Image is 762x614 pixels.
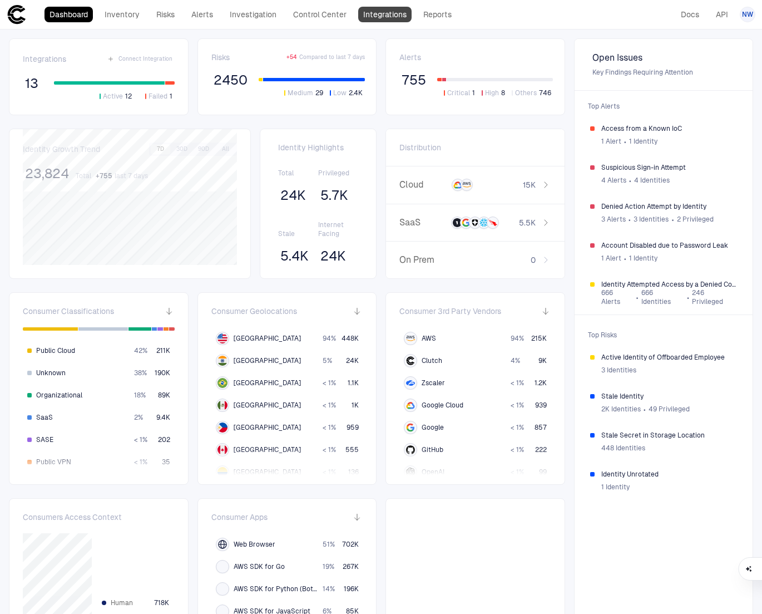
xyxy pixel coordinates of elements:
[280,248,309,264] span: 5.4K
[278,169,318,178] span: Total
[442,88,477,98] button: Critical1
[211,512,268,522] span: Consumer Apps
[406,423,415,432] div: Google
[399,143,441,153] span: Distribution
[601,176,626,185] span: 4 Alerts
[286,53,297,61] span: + 54
[234,356,301,365] span: [GEOGRAPHIC_DATA]
[535,379,547,387] span: 1.2K
[399,306,501,316] span: Consumer 3rd Party Vendors
[531,255,536,265] span: 0
[278,247,311,265] button: 5.4K
[677,215,714,224] span: 2 Privileged
[592,68,735,77] span: Key Findings Requiring Attention
[601,366,636,375] span: 3 Identities
[485,89,499,97] span: High
[100,7,145,22] a: Inventory
[641,288,684,306] span: 666 Identities
[399,179,447,190] span: Cloud
[601,241,738,250] span: Account Disabled due to Password Leak
[217,356,227,366] img: IN
[234,379,301,387] span: [GEOGRAPHIC_DATA]
[399,71,428,89] button: 755
[671,211,675,228] span: ∙
[36,369,66,377] span: Unknown
[511,445,524,454] span: < 1 %
[134,369,147,377] span: 38 %
[346,423,358,432] span: 959
[315,89,323,97] span: 29
[399,254,447,266] span: On Prem
[422,401,463,410] span: Google Cloud
[318,247,348,265] button: 24K
[511,468,524,477] span: < 1 %
[711,7,733,22] a: API
[601,124,738,133] span: Access from a Known IoC
[217,400,227,410] img: MX
[601,202,738,211] span: Denied Action Attempt by Identity
[211,71,250,89] button: 2450
[342,562,358,571] span: 267K
[234,423,301,432] span: [GEOGRAPHIC_DATA]
[535,423,547,432] span: 857
[511,423,524,432] span: < 1 %
[172,144,192,154] button: 30D
[162,458,170,466] span: 35
[422,468,444,477] span: OpenAI
[406,379,415,387] div: Zscaler
[36,346,75,355] span: Public Cloud
[341,334,358,343] span: 448K
[581,324,746,346] span: Top Risks
[76,171,91,180] span: Total
[742,10,753,19] span: NW
[211,52,230,62] span: Risks
[422,356,442,365] span: Clutch
[115,171,148,180] span: last 7 days
[105,52,175,66] button: Connect Integration
[118,55,172,63] span: Connect Integration
[170,92,172,101] span: 1
[211,306,297,316] span: Consumer Geolocations
[635,289,639,306] span: ∙
[96,171,112,180] span: + 755
[624,250,627,267] span: ∙
[111,598,150,607] span: Human
[399,217,447,228] span: SaaS
[288,7,352,22] a: Control Center
[125,92,132,101] span: 12
[351,401,358,410] span: 1K
[628,211,632,228] span: ∙
[234,468,301,477] span: [GEOGRAPHIC_DATA]
[447,89,470,97] span: Critical
[399,52,421,62] span: Alerts
[358,7,412,22] a: Integrations
[149,92,167,101] span: Failed
[23,306,114,316] span: Consumer Classifications
[601,280,738,289] span: Identity Attempted Access by a Denied Consumer
[535,401,547,410] span: 939
[406,468,415,477] div: OpenAI
[531,334,547,343] span: 215K
[511,334,524,343] span: 94 %
[214,72,248,89] span: 2450
[143,91,175,101] button: Failed1
[323,468,336,477] span: < 1 %
[225,7,281,22] a: Investigation
[158,391,170,400] span: 89K
[215,144,235,154] button: All
[740,7,755,22] button: NW
[422,379,445,387] span: Zscaler
[686,289,690,306] span: ∙
[601,215,626,224] span: 3 Alerts
[539,468,547,477] span: 99
[23,54,66,64] span: Integrations
[234,562,285,571] span: AWS SDK for Go
[538,356,547,365] span: 9K
[343,584,358,593] span: 196K
[156,413,170,422] span: 9.4K
[318,169,358,178] span: Privileged
[523,180,536,190] span: 15K
[299,53,365,61] span: Compared to last 7 days
[601,392,738,401] span: Stale Identity
[282,88,325,98] button: Medium29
